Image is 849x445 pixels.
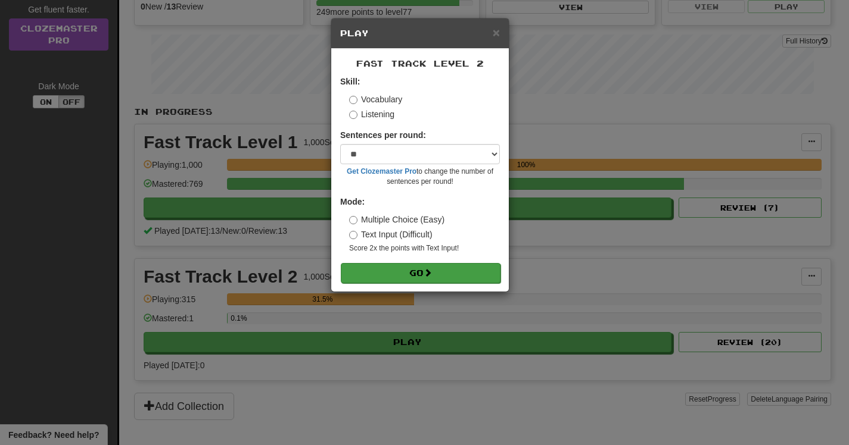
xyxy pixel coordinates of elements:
label: Sentences per round: [340,129,426,141]
label: Listening [349,108,394,120]
button: Go [341,263,500,283]
a: Get Clozemaster Pro [347,167,416,176]
label: Multiple Choice (Easy) [349,214,444,225]
input: Listening [349,111,357,119]
strong: Skill: [340,77,360,86]
button: Close [493,26,500,39]
label: Text Input (Difficult) [349,228,433,240]
h5: Play [340,27,500,39]
small: Score 2x the points with Text Input ! [349,243,500,253]
span: × [493,26,500,39]
label: Vocabulary [349,93,402,105]
input: Multiple Choice (Easy) [349,216,357,224]
small: to change the number of sentences per round! [340,167,500,187]
input: Vocabulary [349,96,357,104]
span: Fast Track Level 2 [356,58,484,68]
input: Text Input (Difficult) [349,231,357,239]
strong: Mode: [340,197,365,206]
